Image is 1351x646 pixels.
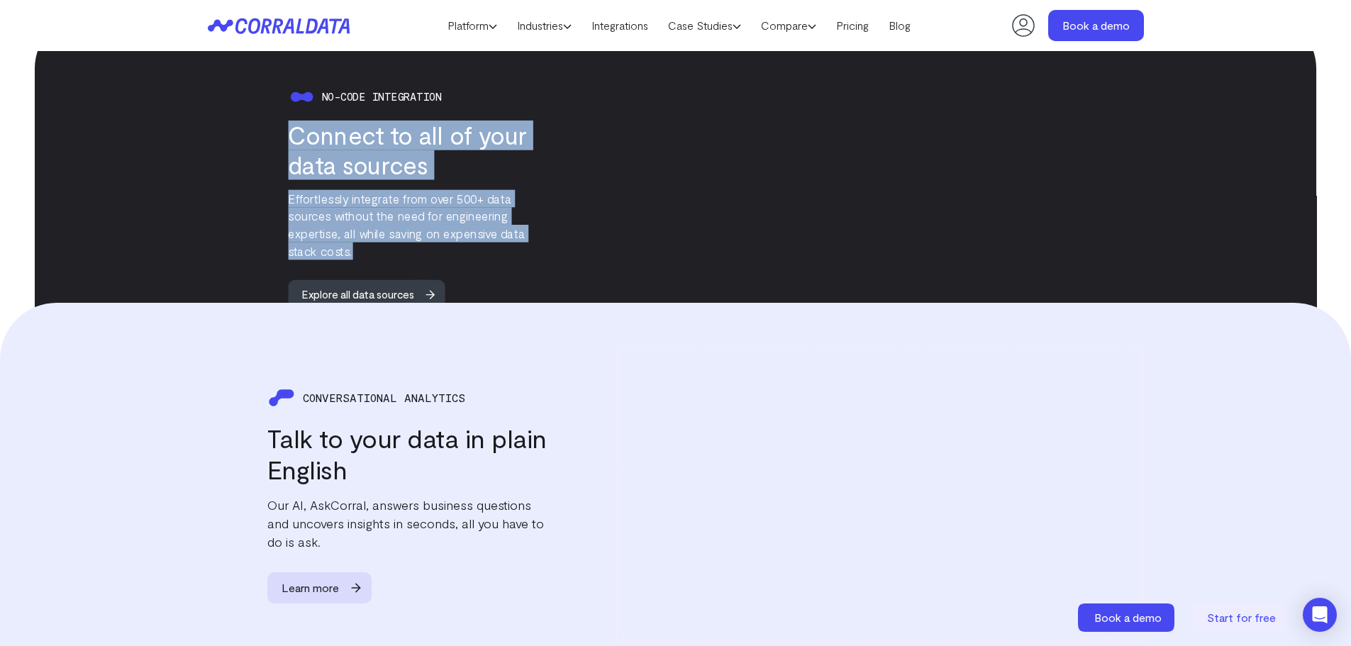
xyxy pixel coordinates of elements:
p: Our AI, AskCorral, answers business questions and uncovers insights in seconds, all you have to d... [267,496,548,551]
a: Blog [879,15,921,36]
h3: Talk to your data in plain English [267,423,548,485]
a: Book a demo [1078,603,1177,632]
span: CONVERSATIONAL ANALYTICS [303,391,465,404]
a: Compare [751,15,826,36]
div: Open Intercom Messenger [1303,598,1337,632]
a: Industries [507,15,582,36]
a: Case Studies [658,15,751,36]
span: No-code integration [322,90,442,102]
span: Book a demo [1094,611,1162,624]
a: Explore all data sources [288,279,457,308]
span: Explore all data sources [288,279,427,308]
h3: Connect to all of your data sources [288,119,555,178]
a: Platform [438,15,507,36]
span: Learn more [267,572,353,603]
a: Pricing [826,15,879,36]
span: Start for free [1207,611,1276,624]
p: Effortlessly integrate from over 500+ data sources without the need for engineering expertise, al... [288,189,555,259]
a: Start for free [1191,603,1291,632]
a: Learn more [267,572,384,603]
a: Integrations [582,15,658,36]
a: Book a demo [1048,10,1144,41]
